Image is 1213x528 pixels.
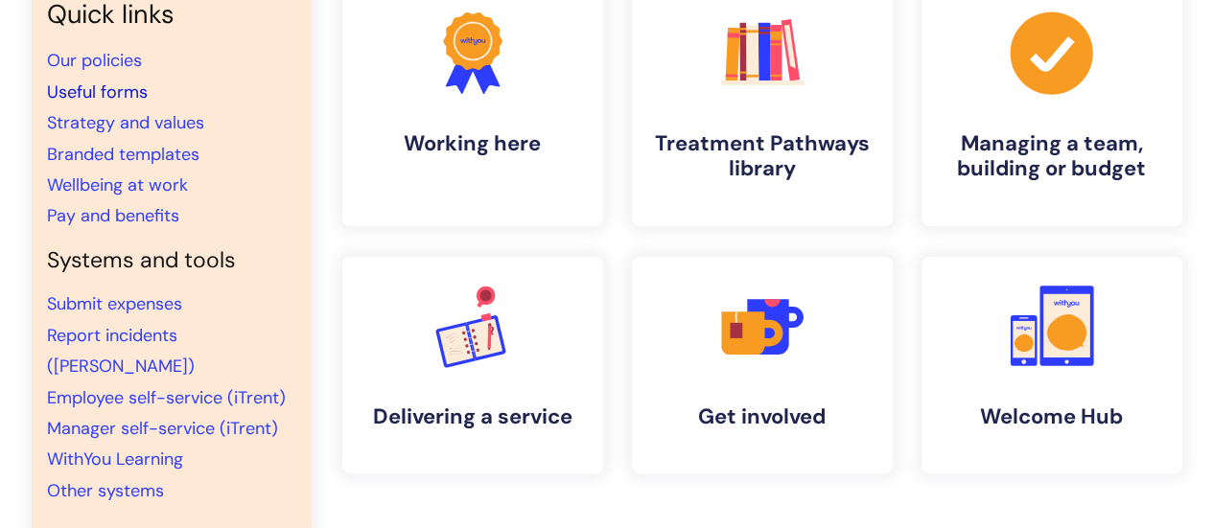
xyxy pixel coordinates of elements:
a: Other systems [47,479,164,502]
a: Employee self-service (iTrent) [47,386,286,409]
a: Strategy and values [47,111,204,134]
a: Delivering a service [342,257,603,473]
a: Pay and benefits [47,204,179,227]
a: Wellbeing at work [47,173,188,196]
h4: Welcome Hub [937,404,1167,429]
a: Branded templates [47,143,199,166]
h4: Treatment Pathways library [647,131,877,182]
a: Our policies [47,49,142,72]
a: WithYou Learning [47,448,183,471]
a: Submit expenses [47,292,182,315]
a: Report incidents ([PERSON_NAME]) [47,324,195,378]
h4: Get involved [647,404,877,429]
a: Useful forms [47,80,148,103]
a: Manager self-service (iTrent) [47,417,278,440]
a: Welcome Hub [921,257,1182,473]
h4: Systems and tools [47,247,296,274]
h4: Working here [358,131,588,156]
h4: Managing a team, building or budget [937,131,1167,182]
a: Get involved [632,257,893,473]
h4: Delivering a service [358,404,588,429]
